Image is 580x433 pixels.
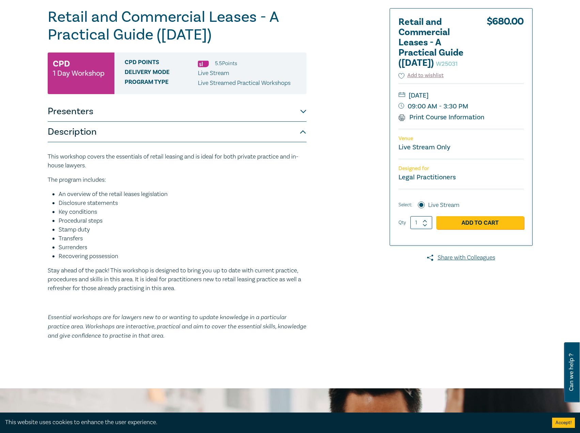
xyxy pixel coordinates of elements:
li: Stamp duty [59,225,307,234]
small: Legal Practitioners [398,173,456,182]
em: Essential workshops are for lawyers new to or wanting to update knowledge in a particular practic... [48,313,306,339]
li: Surrenders [59,243,307,252]
button: Accept cookies [552,418,575,428]
span: Delivery Mode [125,69,198,78]
p: Stay ahead of the pack! This workshop is designed to bring you up to date with current practice, ... [48,266,307,293]
li: Disclosure statements [59,199,307,208]
button: Presenters [48,101,307,122]
li: An overview of the retail leases legislation [59,190,307,199]
h3: CPD [53,58,70,70]
p: Designed for [398,165,524,172]
img: Substantive Law [198,61,209,67]
li: 5.5 Point s [215,59,237,68]
h2: Retail and Commercial Leases - A Practical Guide ([DATE]) [398,17,473,68]
li: Transfers [59,234,307,243]
small: W25031 [436,60,458,68]
p: Live Streamed Practical Workshops [198,79,291,88]
p: Venue [398,135,524,142]
p: This workshop covers the essentials of retail leasing and is ideal for both private practice and ... [48,152,307,170]
h1: Retail and Commercial Leases - A Practical Guide ([DATE]) [48,8,307,44]
li: Procedural steps [59,216,307,225]
a: Add to Cart [436,216,524,229]
span: Live Stream [198,69,229,77]
small: 1 Day Workshop [53,70,105,77]
a: Print Course Information [398,113,485,122]
span: Select: [398,201,412,209]
li: Key conditions [59,208,307,216]
span: Can we help ? [568,346,575,398]
p: The program includes: [48,176,307,184]
a: Share with Colleagues [390,253,533,262]
a: Live Stream Only [398,143,450,152]
label: Live Stream [428,201,459,210]
li: Recovering possession [59,252,307,261]
small: 09:00 AM - 3:30 PM [398,101,524,112]
div: This website uses cookies to enhance the user experience. [5,418,542,427]
button: Add to wishlist [398,72,444,79]
div: $ 680.00 [487,17,524,72]
span: CPD Points [125,59,198,68]
label: Qty [398,219,406,226]
input: 1 [410,216,432,229]
small: [DATE] [398,90,524,101]
span: Program type [125,79,198,88]
button: Description [48,122,307,142]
